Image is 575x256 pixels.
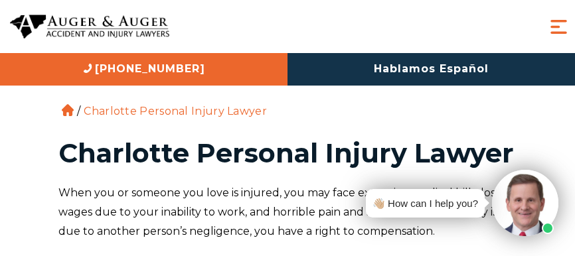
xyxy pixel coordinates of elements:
[62,104,74,116] a: Home
[547,15,570,38] button: Menu
[58,140,517,166] h1: Charlotte Personal Injury Lawyer
[58,184,517,241] p: When you or someone you love is injured, you may face extensive medical bills, lost wages due to ...
[10,15,169,39] img: Auger & Auger Accident and Injury Lawyers Logo
[287,53,575,86] a: Hablamos Español
[372,194,478,212] div: 👋🏼 How can I help you?
[492,170,558,236] img: Intaker widget Avatar
[80,105,270,117] li: Charlotte Personal Injury Lawyer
